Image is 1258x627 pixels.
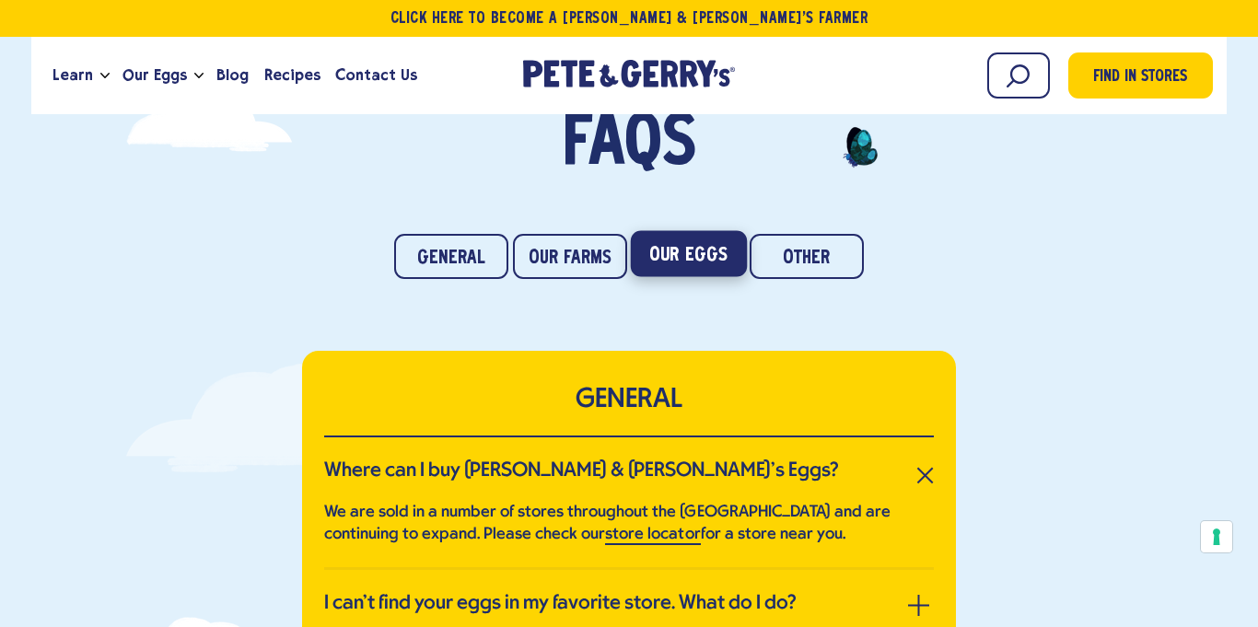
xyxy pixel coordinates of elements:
[987,52,1050,99] input: Search
[324,502,934,545] p: We are sold in a number of stores throughout the [GEOGRAPHIC_DATA] and are continuing to expand. ...
[209,51,256,100] a: Blog
[264,64,320,87] span: Recipes
[122,64,187,87] span: Our Eggs
[194,73,204,79] button: Open the dropdown menu for Our Eggs
[52,64,93,87] span: Learn
[1093,65,1187,90] span: Find in Stores
[513,234,627,279] a: Our Farms
[100,73,110,79] button: Open the dropdown menu for Learn
[562,111,696,180] span: FAQs
[394,234,508,279] a: General
[216,64,249,87] span: Blog
[328,51,425,100] a: Contact Us
[1068,52,1213,99] a: Find in Stores
[115,51,194,100] a: Our Eggs
[750,234,864,279] a: Other
[324,459,839,483] h3: Where can I buy [PERSON_NAME] & [PERSON_NAME]’s Eggs?
[630,231,746,277] a: Our Eggs
[605,526,700,545] a: store locator
[324,384,934,417] h2: GENERAL
[324,592,797,616] h3: I can’t find your eggs in my favorite store. What do I do?
[1201,521,1232,552] button: Your consent preferences for tracking technologies
[335,64,417,87] span: Contact Us
[257,51,328,100] a: Recipes
[45,51,100,100] a: Learn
